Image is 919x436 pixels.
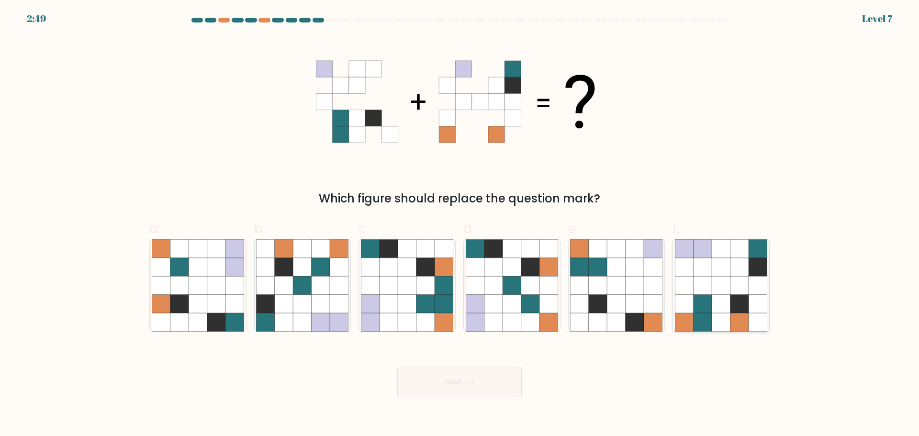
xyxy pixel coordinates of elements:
[155,190,764,207] div: Which figure should replace the question mark?
[254,219,266,238] span: b.
[568,219,579,238] span: e.
[149,219,161,238] span: a.
[672,219,679,238] span: f.
[27,11,46,26] div: 2:49
[463,219,475,238] span: d.
[862,11,892,26] div: Level 7
[397,367,522,397] button: Next
[359,219,369,238] span: c.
